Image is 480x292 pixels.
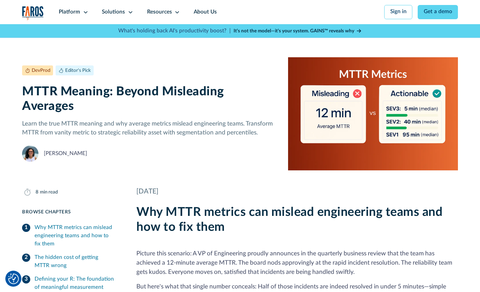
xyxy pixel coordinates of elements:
p: What's holding back AI's productivity boost? | [118,27,231,35]
h2: Why MTTR metrics can mislead engineering teams and how to fix them [136,205,458,234]
a: The hidden cost of getting MTTR wrong [22,251,120,272]
div: Why MTTR metrics can mislead engineering teams and how to fix them [35,224,120,248]
p: Picture this scenario: A VP of Engineering proudly announces in the quarterly business review tha... [136,240,458,276]
div: 8 [36,189,38,196]
a: Why MTTR metrics can mislead engineering teams and how to fix them [22,221,120,251]
div: DevProd [32,67,50,74]
div: Platform [59,8,80,16]
a: Get a demo [418,5,458,19]
div: Browse Chapters [22,208,120,216]
a: Sign in [384,5,412,19]
img: Illustration of misleading vs. actionable MTTR metrics [288,57,458,170]
div: Defining your R: The foundation of meaningful measurement [35,275,120,292]
img: Logo of the analytics and reporting company Faros. [22,6,44,20]
div: min read [40,189,58,196]
div: The hidden cost of getting MTTR wrong [35,254,120,270]
div: Resources [147,8,172,16]
p: Learn the true MTTR meaning and why average metrics mislead engineering teams. Transform MTTR fro... [22,119,277,138]
div: [DATE] [136,187,458,197]
img: Naomi Lurie [22,145,38,162]
strong: It’s not the model—it’s your system. GAINS™ reveals why [234,28,354,33]
div: [PERSON_NAME] [44,150,87,158]
div: Solutions [102,8,125,16]
button: Cookie Settings [8,274,19,284]
div: Editor's Pick [65,67,91,74]
h1: MTTR Meaning: Beyond Misleading Averages [22,84,277,114]
img: Revisit consent button [8,274,19,284]
a: home [22,6,44,20]
a: It’s not the model—it’s your system. GAINS™ reveals why [234,27,362,34]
